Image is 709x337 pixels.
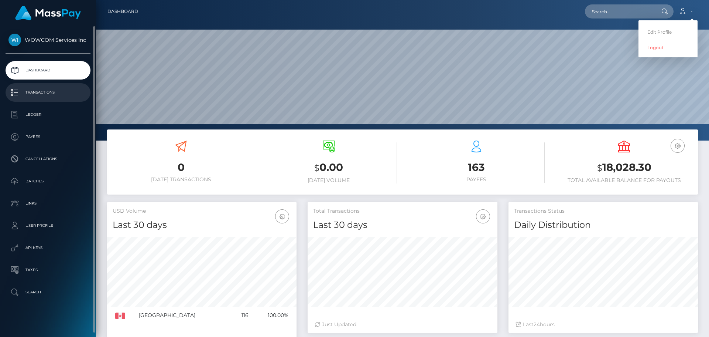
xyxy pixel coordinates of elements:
[514,208,692,215] h5: Transactions Status
[8,65,88,76] p: Dashboard
[6,239,90,257] a: API Keys
[556,177,692,183] h6: Total Available Balance for Payouts
[638,25,698,39] a: Edit Profile
[8,109,88,120] p: Ledger
[408,160,545,175] h3: 163
[314,163,319,173] small: $
[113,176,249,183] h6: [DATE] Transactions
[8,34,21,46] img: WOWCOM Services Inc
[6,128,90,146] a: Payees
[8,131,88,142] p: Payees
[556,160,692,175] h3: 18,028.30
[260,177,397,183] h6: [DATE] Volume
[6,37,90,43] span: WOWCOM Services Inc
[8,287,88,298] p: Search
[232,307,251,324] td: 116
[6,83,90,102] a: Transactions
[8,87,88,98] p: Transactions
[113,208,291,215] h5: USD Volume
[260,160,397,175] h3: 0.00
[8,264,88,276] p: Taxes
[6,105,90,124] a: Ledger
[136,307,232,324] td: [GEOGRAPHIC_DATA]
[313,219,491,232] h4: Last 30 days
[8,154,88,165] p: Cancellations
[107,4,138,19] a: Dashboard
[6,216,90,235] a: User Profile
[313,208,491,215] h5: Total Transactions
[113,219,291,232] h4: Last 30 days
[597,163,602,173] small: $
[8,242,88,253] p: API Keys
[315,321,490,328] div: Just Updated
[8,176,88,187] p: Batches
[113,160,249,175] h3: 0
[6,61,90,80] a: Dashboard
[6,150,90,168] a: Cancellations
[516,321,691,328] div: Last hours
[115,313,125,319] img: CA.png
[585,4,654,18] input: Search...
[514,219,692,232] h4: Daily Distribution
[251,307,291,324] td: 100.00%
[534,321,540,328] span: 24
[15,6,81,20] img: MassPay Logo
[638,41,698,54] a: Logout
[6,172,90,191] a: Batches
[6,194,90,213] a: Links
[6,261,90,279] a: Taxes
[8,198,88,209] p: Links
[6,283,90,301] a: Search
[8,220,88,231] p: User Profile
[408,176,545,183] h6: Payees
